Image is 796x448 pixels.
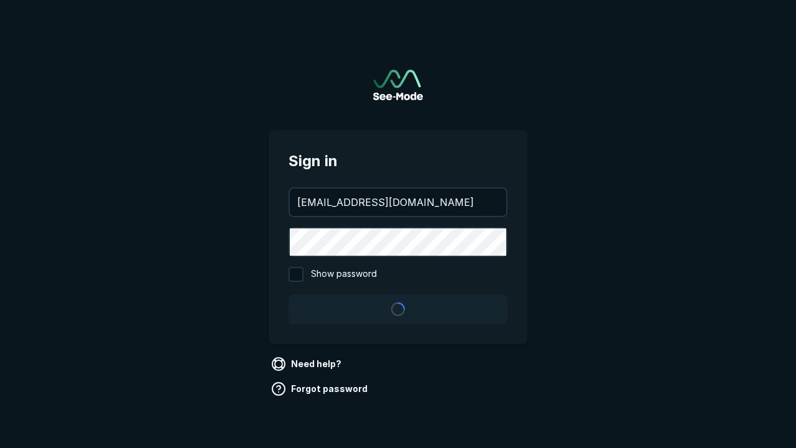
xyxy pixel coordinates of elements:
img: See-Mode Logo [373,70,423,100]
span: Show password [311,267,377,282]
a: Go to sign in [373,70,423,100]
span: Sign in [289,150,507,172]
a: Forgot password [269,379,373,399]
input: your@email.com [290,189,506,216]
a: Need help? [269,354,346,374]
